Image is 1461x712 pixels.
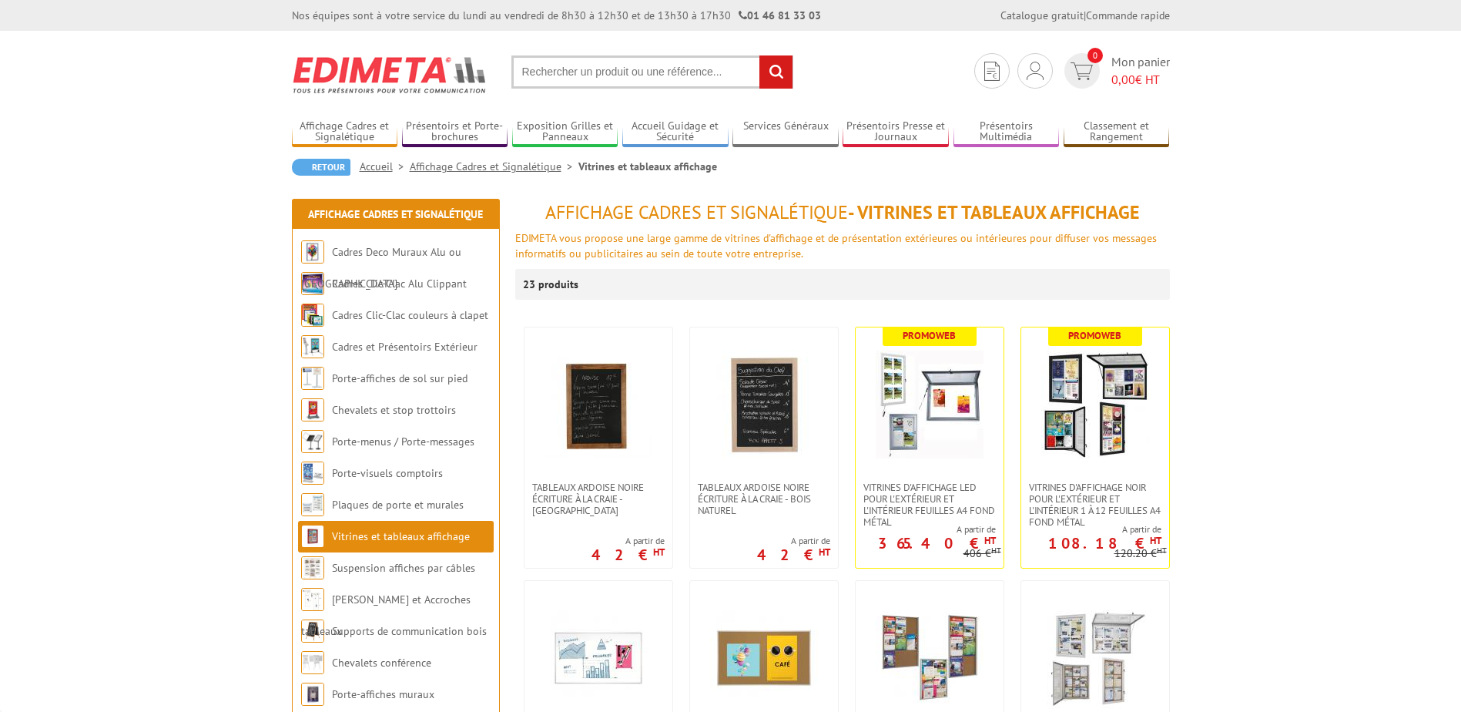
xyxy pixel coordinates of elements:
img: Cadres et Présentoirs Extérieur [301,335,324,358]
a: Accueil [360,160,410,173]
a: Services Généraux [732,119,839,145]
p: 406 € [963,548,1001,559]
p: 365.40 € [878,539,996,548]
img: Cimaises et Accroches tableaux [301,588,324,611]
a: Suspension affiches par câbles [332,561,475,575]
img: Vitrines et tableaux affichage [301,525,324,548]
a: Vitrines d'affichage LED pour l'extérieur et l'intérieur feuilles A4 fond métal [856,482,1004,528]
img: Porte-affiches de sol sur pied [301,367,324,390]
div: Nos équipes sont à votre service du lundi au vendredi de 8h30 à 12h30 et de 13h30 à 17h30 [292,8,821,23]
span: € HT [1111,71,1170,89]
span: 0,00 [1111,72,1135,87]
img: Plaques de porte et murales [301,493,324,516]
a: Cadres Deco Muraux Alu ou [GEOGRAPHIC_DATA] [301,245,461,291]
img: Edimeta [292,46,488,103]
a: Cadres Clic-Clac couleurs à clapet [332,308,488,322]
a: Exposition Grilles et Panneaux [512,119,618,145]
a: Chevalets conférence [332,656,431,670]
img: Tableaux Ardoise Noire écriture à la craie - Bois Naturel [710,351,818,458]
p: 120.20 € [1114,548,1167,559]
a: Cadres et Présentoirs Extérieur [332,340,478,354]
a: Présentoirs et Porte-brochures [402,119,508,145]
a: Cadres Clic-Clac Alu Clippant [332,277,467,291]
p: 108.18 € [1048,539,1161,548]
span: Vitrines d'affichage LED pour l'extérieur et l'intérieur feuilles A4 fond métal [863,482,996,528]
a: VITRINES D'AFFICHAGE NOIR POUR L'EXTÉRIEUR ET L'INTÉRIEUR 1 À 12 FEUILLES A4 FOND MÉTAL [1021,482,1169,528]
span: Mon panier [1111,53,1170,89]
a: Présentoirs Presse et Journaux [843,119,949,145]
img: Vitrines d'affichage pour l'extérieur et l'intérieur 1 à 12 feuilles A4 fond liège ou métal [1041,604,1149,712]
span: A partir de [757,535,830,547]
a: Commande rapide [1086,8,1170,22]
b: Promoweb [1068,329,1121,342]
img: Porte-visuels comptoirs [301,462,324,485]
img: Chevalets et stop trottoirs [301,398,324,421]
img: Porte-affiches muraux [301,683,324,706]
a: Porte-visuels comptoirs [332,466,443,480]
sup: HT [653,546,665,559]
a: Accueil Guidage et Sécurité [622,119,729,145]
h1: - Vitrines et tableaux affichage [515,203,1170,223]
img: Vitrines d'affichage LED pour l'extérieur et l'intérieur feuilles A4 fond métal [876,351,983,458]
sup: HT [819,546,830,559]
a: Présentoirs Multimédia [953,119,1060,145]
img: devis rapide [1027,62,1044,80]
li: Vitrines et tableaux affichage [578,159,717,174]
a: Vitrines et tableaux affichage [332,529,470,543]
img: Tableaux d'affichage fond liège punaisables Budget [710,604,818,712]
div: | [1000,8,1170,23]
sup: HT [991,545,1001,556]
a: Tableaux Ardoise Noire écriture à la craie - [GEOGRAPHIC_DATA] [524,482,672,516]
b: Promoweb [903,329,956,342]
p: 42 € [591,550,665,559]
a: Catalogue gratuit [1000,8,1084,22]
img: VITRINES D'AFFICHAGE NOIR POUR L'EXTÉRIEUR ET L'INTÉRIEUR 1 À 12 FEUILLES A4 FOND MÉTAL [1041,351,1149,458]
img: Tableaux Ardoise Noire écriture à la craie - Bois Foncé [545,351,652,458]
img: Cadres Deco Muraux Alu ou Bois [301,240,324,264]
a: devis rapide 0 Mon panier 0,00€ HT [1061,53,1170,89]
span: A partir de [1021,523,1161,536]
img: Chevalets conférence [301,651,324,674]
input: Rechercher un produit ou une référence... [511,55,793,89]
p: 23 produits [523,269,581,300]
a: Chevalets et stop trottoirs [332,403,456,417]
a: Retour [292,159,350,176]
sup: HT [1157,545,1167,556]
a: Affichage Cadres et Signalétique [410,160,578,173]
sup: HT [1150,534,1161,547]
a: Affichage Cadres et Signalétique [308,207,483,221]
span: 0 [1087,48,1103,63]
img: devis rapide [1071,62,1093,80]
a: Porte-menus / Porte-messages [332,435,474,448]
a: Supports de communication bois [332,624,487,638]
span: Affichage Cadres et Signalétique [545,200,848,224]
a: Tableaux Ardoise Noire écriture à la craie - Bois Naturel [690,482,838,516]
span: Tableaux Ardoise Noire écriture à la craie - [GEOGRAPHIC_DATA] [532,482,665,516]
input: rechercher [759,55,792,89]
span: Tableaux Ardoise Noire écriture à la craie - Bois Naturel [698,482,830,516]
a: Plaques de porte et murales [332,498,464,512]
a: Porte-affiches muraux [332,687,434,701]
a: Porte-affiches de sol sur pied [332,371,467,385]
p: 42 € [757,550,830,559]
img: Suspension affiches par câbles [301,556,324,579]
a: Affichage Cadres et Signalétique [292,119,398,145]
span: A partir de [591,535,665,547]
img: devis rapide [984,62,1000,81]
a: [PERSON_NAME] et Accroches tableaux [301,593,471,638]
strong: 01 46 81 33 03 [739,8,821,22]
span: VITRINES D'AFFICHAGE NOIR POUR L'EXTÉRIEUR ET L'INTÉRIEUR 1 À 12 FEUILLES A4 FOND MÉTAL [1029,482,1161,528]
p: EDIMETA vous propose une large gamme de vitrines d'affichage et de présentation extérieures ou in... [515,230,1170,261]
img: Vitrines d'affichage intérieur 1 à 12 feuilles A4 extra-plates fond liège ou métal laqué blanc [876,604,983,712]
img: Cadres Clic-Clac couleurs à clapet [301,304,324,327]
img: Porte-menus / Porte-messages [301,430,324,453]
span: A partir de [856,523,996,536]
a: Classement et Rangement [1064,119,1170,145]
img: Tableaux blancs laqués écriture et magnétiques [545,604,652,712]
sup: HT [984,534,996,547]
